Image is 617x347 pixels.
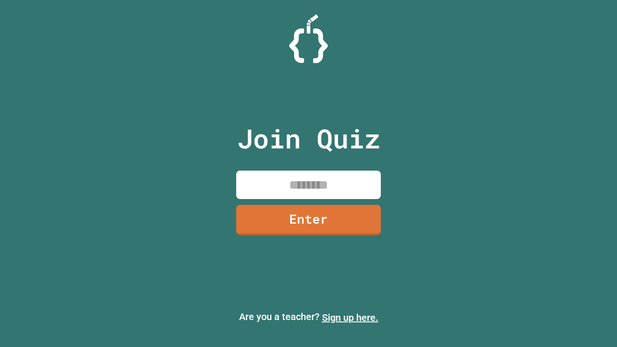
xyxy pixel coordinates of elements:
p: Join Quiz [237,119,380,159]
p: Are you a teacher? [8,309,609,325]
a: Enter [236,205,381,235]
img: Logo.svg [289,14,328,63]
iframe: chat widget [537,267,607,307]
iframe: chat widget [577,308,607,337]
a: Sign up here. [322,312,378,323]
